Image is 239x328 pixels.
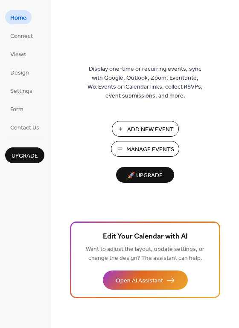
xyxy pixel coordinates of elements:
[10,124,39,132] span: Contact Us
[87,65,203,101] span: Display one-time or recurring events, sync with Google, Outlook, Zoom, Eventbrite, Wix Events or ...
[10,105,23,114] span: Form
[116,167,174,183] button: 🚀 Upgrade
[10,69,29,78] span: Design
[121,170,169,181] span: 🚀 Upgrade
[5,47,31,61] a: Views
[103,231,188,243] span: Edit Your Calendar with AI
[10,14,26,23] span: Home
[5,102,29,116] a: Form
[86,244,204,264] span: Want to adjust the layout, update settings, or change the design? The assistant can help.
[10,50,26,59] span: Views
[10,87,32,96] span: Settings
[10,32,33,41] span: Connect
[5,147,44,163] button: Upgrade
[116,276,163,285] span: Open AI Assistant
[5,10,32,24] a: Home
[12,152,38,161] span: Upgrade
[126,145,174,154] span: Manage Events
[5,29,38,43] a: Connect
[5,120,44,134] a: Contact Us
[127,125,174,134] span: Add New Event
[5,83,38,98] a: Settings
[112,121,179,137] button: Add New Event
[5,65,34,79] a: Design
[103,270,188,290] button: Open AI Assistant
[111,141,179,157] button: Manage Events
